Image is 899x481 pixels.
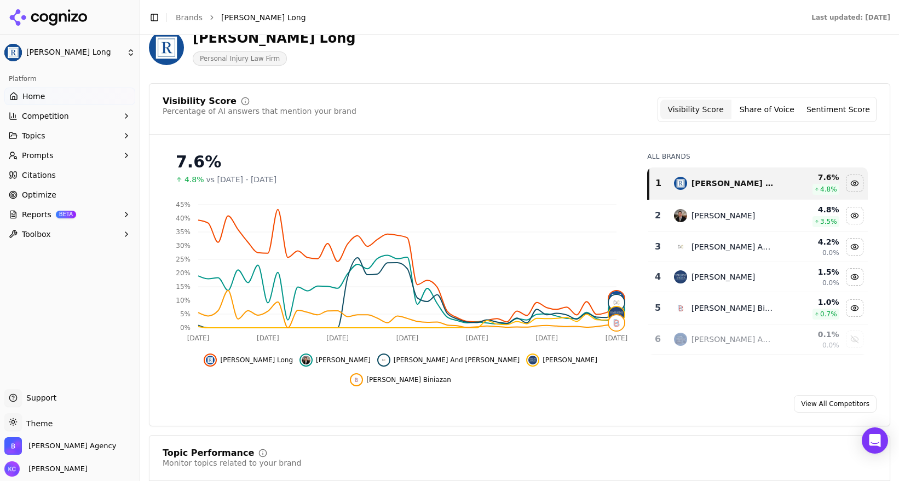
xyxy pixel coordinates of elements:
tr: 5breit biniazan[PERSON_NAME] Biniazan1.0%0.7%Hide breit biniazan data [648,292,868,324]
span: [PERSON_NAME] And [PERSON_NAME] [394,356,520,364]
tspan: [DATE] [257,334,279,342]
tspan: 30% [176,242,191,250]
tspan: [DATE] [466,334,488,342]
span: [PERSON_NAME] Long [220,356,293,364]
img: simeone miller [528,356,537,364]
img: chaikin and sherman [674,333,687,346]
a: Brands [176,13,203,22]
button: Hide simeone miller data [526,353,597,367]
span: 0.7 % [820,310,837,318]
div: [PERSON_NAME] Biniazan [691,303,774,314]
img: Kristine Cunningham [4,461,20,477]
a: Home [4,88,135,105]
tspan: 25% [176,256,191,263]
span: [PERSON_NAME] [24,464,88,474]
button: Competition [4,107,135,125]
a: Optimize [4,186,135,204]
button: ReportsBETA [4,206,135,223]
span: BETA [56,211,76,218]
div: 1 [654,177,663,190]
img: Regan Zambri Long [4,44,22,61]
span: Reports [22,209,51,220]
div: All Brands [647,152,868,161]
button: Hide regan zambri long data [846,175,863,192]
span: 3.5 % [820,217,837,226]
div: Open Intercom Messenger [862,427,888,454]
span: [PERSON_NAME] Biniazan [366,375,451,384]
div: [PERSON_NAME] And [PERSON_NAME] [691,334,774,345]
img: regan zambri long [206,356,215,364]
button: Show chaikin and sherman data [846,331,863,348]
img: cohen and cohen [674,240,687,253]
img: price benowitz [674,209,687,222]
div: 4.2 % [783,236,839,247]
img: simeone miller [609,307,624,322]
button: Hide price benowitz data [846,207,863,224]
span: 4.8 % [820,185,837,194]
button: Hide breit biniazan data [846,299,863,317]
img: cohen and cohen [609,295,624,310]
span: Optimize [22,189,56,200]
tspan: [DATE] [326,334,349,342]
tspan: 5% [180,310,191,318]
div: Data table [647,167,868,355]
img: price benowitz [302,356,310,364]
div: 0.1 % [783,329,839,340]
div: 4 [653,270,663,283]
div: 4.8 % [783,204,839,215]
div: [PERSON_NAME] Long [691,178,774,189]
button: Hide regan zambri long data [204,353,293,367]
tr: 1regan zambri long[PERSON_NAME] Long7.6%4.8%Hide regan zambri long data [648,167,868,200]
div: 6 [653,333,663,346]
div: [PERSON_NAME] Long [193,30,356,47]
span: [PERSON_NAME] [316,356,371,364]
span: Personal Injury Law Firm [193,51,287,66]
div: [PERSON_NAME] [691,210,755,221]
button: Hide simeone miller data [846,268,863,286]
span: 4.8% [185,174,204,185]
button: Hide price benowitz data [299,353,371,367]
tspan: [DATE] [606,334,628,342]
a: Citations [4,166,135,184]
button: Topics [4,127,135,144]
img: breit biniazan [674,302,687,315]
button: Visibility Score [660,100,731,119]
button: Sentiment Score [803,100,874,119]
div: 7.6 % [783,172,839,183]
button: Share of Voice [731,100,803,119]
div: Monitor topics related to your brand [163,457,301,468]
tspan: 10% [176,297,191,304]
tr: 3cohen and cohen[PERSON_NAME] And [PERSON_NAME]4.2%0.0%Hide cohen and cohen data [648,232,868,262]
span: Competition [22,111,69,121]
img: cohen and cohen [379,356,388,364]
img: breit biniazan [609,315,624,331]
tspan: [DATE] [535,334,558,342]
div: Topic Performance [163,449,254,457]
tspan: 40% [176,215,191,222]
tr: 2price benowitz[PERSON_NAME]4.8%3.5%Hide price benowitz data [648,200,868,232]
div: [PERSON_NAME] And [PERSON_NAME] [691,241,774,252]
tr: 6chaikin and sherman[PERSON_NAME] And [PERSON_NAME]0.1%0.0%Show chaikin and sherman data [648,324,868,355]
tspan: [DATE] [396,334,419,342]
tspan: 0% [180,324,191,332]
span: Support [22,392,56,403]
a: View All Competitors [794,395,877,413]
span: Citations [22,170,56,181]
div: 1.0 % [783,297,839,308]
button: Hide cohen and cohen data [846,238,863,256]
tspan: 15% [176,283,191,291]
div: Visibility Score [163,97,237,106]
span: vs [DATE] - [DATE] [206,174,277,185]
img: regan zambri long [609,291,624,306]
span: [PERSON_NAME] [543,356,597,364]
img: regan zambri long [674,177,687,190]
div: 5 [653,302,663,315]
div: 2 [653,209,663,222]
button: Open organization switcher [4,437,116,455]
div: [PERSON_NAME] [691,271,755,282]
tspan: 20% [176,269,191,277]
button: Prompts [4,147,135,164]
span: 0.0% [822,248,839,257]
span: Bob Agency [28,441,116,451]
img: Regan Zambri Long [149,30,184,65]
